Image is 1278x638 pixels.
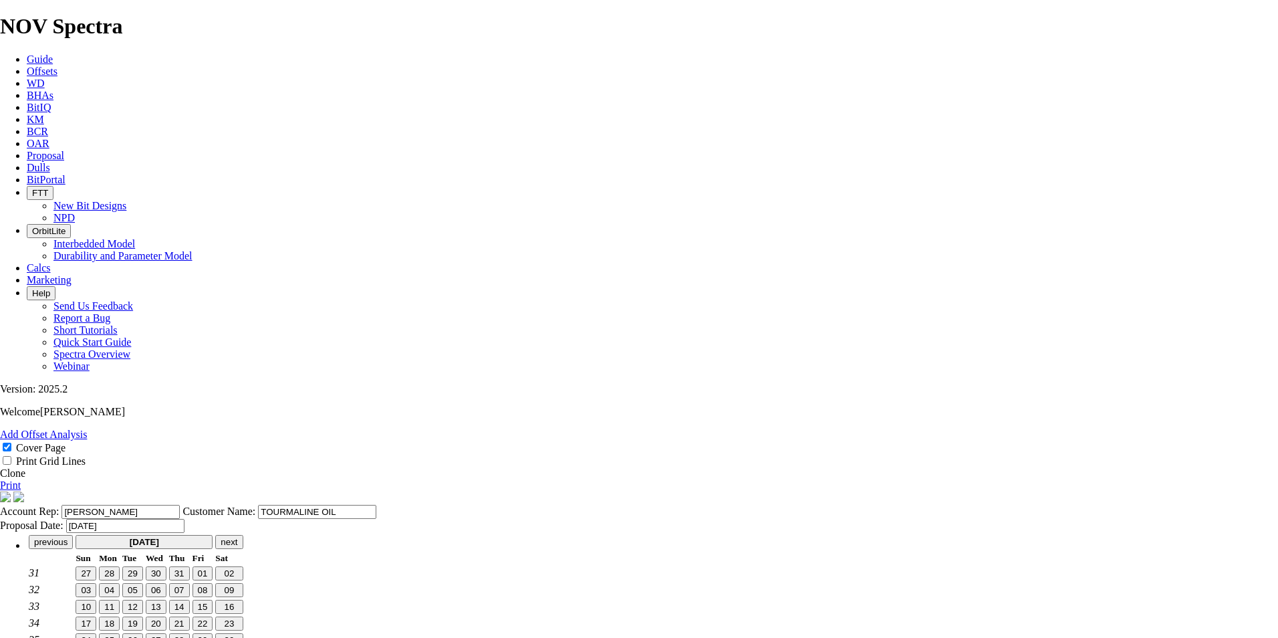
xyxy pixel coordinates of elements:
button: FTT [27,186,53,200]
button: previous [29,535,73,549]
button: 31 [169,566,190,580]
em: 32 [29,584,39,595]
span: 23 [225,619,235,629]
span: [PERSON_NAME] [40,406,125,417]
em: 34 [29,617,39,629]
small: Sunday [76,553,90,563]
span: 05 [128,585,138,595]
button: 11 [99,600,120,614]
a: BHAs [27,90,53,101]
a: Short Tutorials [53,324,118,336]
button: OrbitLite [27,224,71,238]
a: BitIQ [27,102,51,113]
button: Help [27,286,55,300]
a: BCR [27,126,48,137]
button: next [215,535,243,549]
a: Proposal [27,150,64,161]
span: OrbitLite [32,226,66,236]
span: 02 [225,568,235,578]
a: BitPortal [27,174,66,185]
button: 10 [76,600,96,614]
button: 21 [169,617,190,631]
a: Spectra Overview [53,348,130,360]
button: 18 [99,617,120,631]
a: New Bit Designs [53,200,126,211]
button: 08 [193,583,213,597]
span: 01 [198,568,208,578]
button: 03 [76,583,96,597]
span: WD [27,78,45,89]
span: 29 [128,568,138,578]
img: cover-graphic.e5199e77.png [13,492,24,502]
span: 06 [151,585,161,595]
button: 23 [215,617,243,631]
button: 02 [215,566,243,580]
a: Offsets [27,66,57,77]
a: KM [27,114,44,125]
a: Dulls [27,162,50,173]
span: 08 [198,585,208,595]
button: 29 [122,566,143,580]
button: 27 [76,566,96,580]
span: 09 [225,585,235,595]
a: Calcs [27,262,51,274]
small: Wednesday [146,553,163,563]
a: Interbedded Model [53,238,135,249]
button: 15 [193,600,213,614]
span: 03 [81,585,91,595]
button: 09 [215,583,243,597]
em: 31 [29,567,39,578]
small: Monday [99,553,117,563]
span: 27 [81,568,91,578]
strong: [DATE] [130,537,159,547]
span: next [221,537,237,547]
span: 12 [128,602,138,612]
a: OAR [27,138,49,149]
small: Saturday [215,553,228,563]
small: Friday [193,553,205,563]
a: Marketing [27,274,72,286]
button: 28 [99,566,120,580]
span: 28 [104,568,114,578]
span: previous [34,537,68,547]
span: 04 [104,585,114,595]
span: 21 [174,619,184,629]
button: 22 [193,617,213,631]
button: 16 [215,600,243,614]
button: 19 [122,617,143,631]
button: 04 [99,583,120,597]
span: 30 [151,568,161,578]
button: 14 [169,600,190,614]
button: 30 [146,566,166,580]
em: 33 [29,601,39,612]
span: 22 [198,619,208,629]
span: 15 [198,602,208,612]
span: 18 [104,619,114,629]
span: 20 [151,619,161,629]
a: NPD [53,212,75,223]
span: Guide [27,54,53,65]
label: Cover Page [16,442,66,453]
button: 07 [169,583,190,597]
span: 16 [225,602,235,612]
a: Quick Start Guide [53,336,131,348]
span: Help [32,288,50,298]
button: 05 [122,583,143,597]
label: Print Grid Lines [16,455,86,467]
button: 01 [193,566,213,580]
small: Thursday [169,553,185,563]
span: FTT [32,188,48,198]
span: 31 [174,568,184,578]
a: Report a Bug [53,312,110,324]
a: Webinar [53,360,90,372]
span: 14 [174,602,184,612]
